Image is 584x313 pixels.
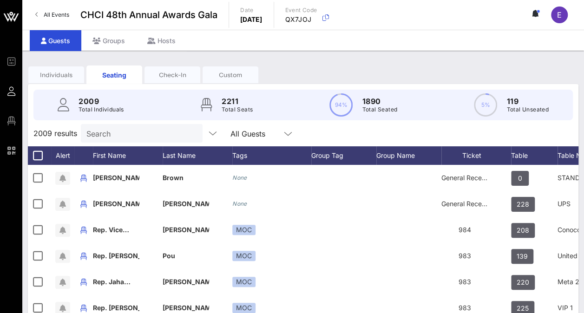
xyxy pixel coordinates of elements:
div: Group Name [376,146,441,165]
span: CHCI 48th Annual Awards Gala [80,8,217,22]
p: Total Seated [362,105,397,114]
div: Seating [86,70,142,80]
span: 0 [518,171,522,186]
p: 119 [506,96,549,107]
span: E [557,10,562,20]
p: Rep. [PERSON_NAME]… [93,243,139,269]
div: Check-In [144,71,200,79]
p: QX7JOJ [285,15,317,24]
span: 139 [517,249,528,264]
div: E [551,7,568,23]
p: 2211 [222,96,253,107]
span: 220 [517,275,529,290]
div: Table [511,146,558,165]
span: 984 [459,226,471,234]
span: All Events [44,11,69,18]
p: [PERSON_NAME] [163,191,209,217]
div: Groups [81,30,136,51]
p: Brown [163,165,209,191]
span: General Reception [441,200,497,208]
p: Rep. Vice… [93,217,139,243]
span: 228 [517,197,529,212]
span: 983 [459,304,471,312]
div: All Guests [225,124,299,143]
p: [PERSON_NAME] [163,269,209,295]
div: Ticket [441,146,511,165]
span: 983 [459,278,471,286]
i: None [232,200,247,207]
p: Total Unseated [506,105,549,114]
div: MOC [232,277,256,287]
div: Alert [51,146,74,165]
div: Individuals [28,71,84,79]
p: Date [240,6,262,15]
div: Last Name [163,146,232,165]
i: None [232,174,247,181]
div: MOC [232,225,256,235]
span: General Reception [441,174,497,182]
p: [PERSON_NAME] [93,191,139,217]
p: 2009 [79,96,124,107]
p: Pou [163,243,209,269]
p: Total Individuals [79,105,124,114]
div: All Guests [230,130,265,138]
div: Guests [30,30,81,51]
div: First Name [93,146,163,165]
p: [PERSON_NAME] [163,217,209,243]
p: Total Seats [222,105,253,114]
p: Event Code [285,6,317,15]
div: Group Tag [311,146,376,165]
span: 208 [517,223,529,238]
p: Rep. Jaha… [93,269,139,295]
div: Custom [203,71,258,79]
div: Tags [232,146,311,165]
div: MOC [232,303,256,313]
div: Hosts [136,30,187,51]
a: All Events [30,7,75,22]
span: 2009 results [33,128,77,139]
p: [DATE] [240,15,262,24]
div: MOC [232,251,256,261]
p: 1890 [362,96,397,107]
p: [PERSON_NAME] [93,165,139,191]
span: 983 [459,252,471,260]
